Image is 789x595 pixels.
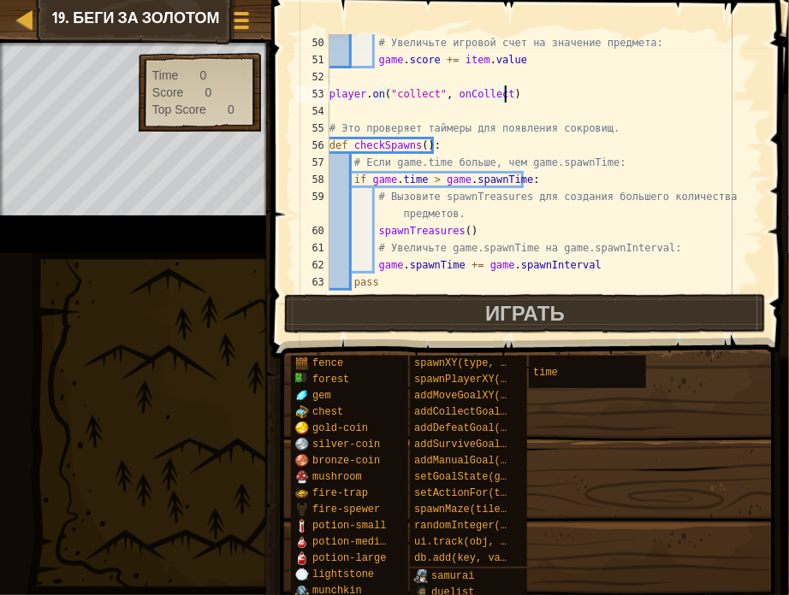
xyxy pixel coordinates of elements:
[152,101,206,118] div: Top Score
[295,120,329,137] div: 55
[295,51,329,68] div: 51
[312,504,380,515] span: fire-spewer
[312,536,393,548] span: potion-medium
[414,455,574,467] span: addManualGoal(description)
[295,188,329,222] div: 59
[205,84,212,101] div: 0
[295,568,309,581] img: portrait.png
[295,171,329,188] div: 58
[295,239,329,256] div: 61
[295,154,329,171] div: 57
[295,103,329,120] div: 54
[312,406,343,418] span: chest
[431,570,474,582] span: samurai
[312,487,368,499] span: fire-trap
[228,101,234,118] div: 0
[152,67,179,84] div: Time
[295,551,309,565] img: portrait.png
[414,520,556,532] span: randomInteger(min, max)
[414,357,531,369] span: spawnXY(type, x, y)
[485,299,565,327] span: Играть
[200,67,207,84] div: 0
[312,568,374,580] span: lightstone
[414,374,568,386] span: spawnPlayerXY(type, x, y)
[312,471,362,483] span: mushroom
[295,486,309,500] img: portrait.png
[284,294,767,333] button: Играть
[312,552,386,564] span: potion-large
[150,9,203,26] span: Советы
[295,356,309,370] img: portrait.png
[414,422,543,434] span: addDefeatGoal(amount)
[414,390,531,402] span: addMoveGoalXY(x, y)
[295,470,309,484] img: portrait.png
[295,454,309,468] img: portrait.png
[295,137,329,154] div: 56
[312,439,380,451] span: silver-coin
[295,291,329,308] div: 64
[295,274,329,291] div: 63
[414,406,549,418] span: addCollectGoal(amount)
[414,536,531,548] span: ui.track(obj, prop)
[295,34,329,51] div: 50
[312,520,386,532] span: potion-small
[295,222,329,239] div: 60
[295,68,329,85] div: 52
[312,374,349,386] span: forest
[295,256,329,274] div: 62
[414,552,525,564] span: db.add(key, value)
[295,389,309,403] img: portrait.png
[414,487,624,499] span: setActionFor(type, event, handler)
[295,535,309,549] img: portrait.png
[152,84,184,101] div: Score
[295,373,309,386] img: portrait.png
[414,504,568,515] span: spawnMaze(tileType, seed)
[295,438,309,451] img: portrait.png
[414,569,428,583] img: portrait.png
[533,367,558,379] span: time
[295,85,329,103] div: 53
[312,357,343,369] span: fence
[295,405,309,419] img: portrait.png
[414,439,556,451] span: addSurviveGoal(seconds)
[295,503,309,516] img: portrait.png
[295,421,309,435] img: portrait.png
[312,422,368,434] span: gold-coin
[414,471,580,483] span: setGoalState(goal, success)
[220,3,263,44] button: Показать меню игры
[312,390,331,402] span: gem
[312,455,380,467] span: bronze-coin
[295,519,309,533] img: portrait.png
